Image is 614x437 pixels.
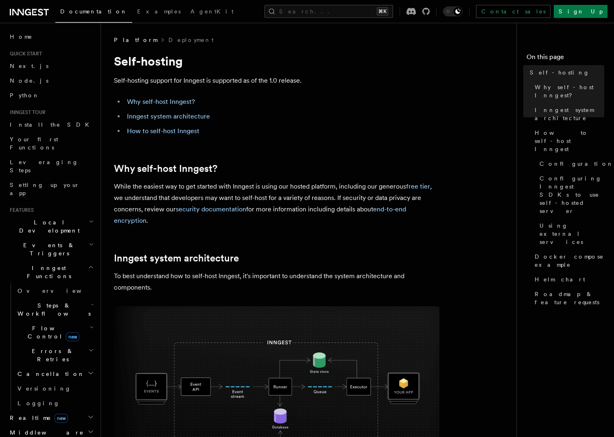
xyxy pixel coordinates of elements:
[186,2,238,22] a: AgentKit
[7,414,68,422] span: Realtime
[7,29,96,44] a: Home
[10,136,58,151] span: Your first Functions
[530,68,590,77] span: Self-hosting
[7,51,42,57] span: Quick start
[7,218,89,235] span: Local Development
[10,77,48,84] span: Node.js
[7,59,96,73] a: Next.js
[114,36,157,44] span: Platform
[190,8,234,15] span: AgentKit
[7,207,34,213] span: Features
[14,370,85,378] span: Cancellation
[14,321,96,344] button: Flow Controlnew
[14,301,91,318] span: Steps & Workflows
[535,106,604,122] span: Inngest system architecture
[7,238,96,261] button: Events & Triggers
[137,8,181,15] span: Examples
[531,80,604,103] a: Why self-host Inngest?
[7,215,96,238] button: Local Development
[535,129,604,153] span: How to self-host Inngest
[7,132,96,155] a: Your first Functions
[17,385,71,392] span: Versioning
[7,241,89,257] span: Events & Triggers
[114,181,439,226] p: While the easiest way to get started with Inngest is using our hosted platform, including our gen...
[7,428,84,437] span: Middleware
[168,36,214,44] a: Deployment
[14,283,96,298] a: Overview
[531,125,604,156] a: How to self-host Inngest
[406,182,430,190] a: free tier
[176,205,246,213] a: security documentation
[540,160,614,168] span: Configuration
[17,400,60,406] span: Logging
[540,174,604,215] span: Configuring Inngest SDKs to use self-hosted server
[7,178,96,200] a: Setting up your app
[14,396,96,411] a: Logging
[10,121,94,128] span: Install the SDK
[114,163,217,174] a: Why self-host Inngest?
[535,253,604,269] span: Docker compose example
[7,109,46,116] span: Inngest tour
[127,112,210,120] a: Inngest system architecture
[531,249,604,272] a: Docker compose example
[114,75,439,86] p: Self-hosting support for Inngest is supported as of the 1.0 release.
[14,324,90,340] span: Flow Control
[132,2,186,22] a: Examples
[10,182,80,196] span: Setting up your app
[55,2,132,23] a: Documentation
[554,5,607,18] a: Sign Up
[536,156,604,171] a: Configuration
[14,298,96,321] button: Steps & Workflows
[14,367,96,381] button: Cancellation
[66,332,79,341] span: new
[114,270,439,293] p: To best understand how to self-host Inngest, it's important to understand the system architecture...
[7,73,96,88] a: Node.js
[10,33,33,41] span: Home
[531,103,604,125] a: Inngest system architecture
[476,5,551,18] a: Contact sales
[527,65,604,80] a: Self-hosting
[377,7,388,15] kbd: ⌘K
[7,155,96,178] a: Leveraging Steps
[264,5,393,18] button: Search...⌘K
[540,222,604,246] span: Using external services
[536,218,604,249] a: Using external services
[17,288,101,294] span: Overview
[535,83,604,99] span: Why self-host Inngest?
[7,283,96,411] div: Inngest Functions
[536,171,604,218] a: Configuring Inngest SDKs to use self-hosted server
[7,261,96,283] button: Inngest Functions
[531,272,604,287] a: Helm chart
[10,63,48,69] span: Next.js
[127,127,199,135] a: How to self-host Inngest
[114,54,439,68] h1: Self-hosting
[55,414,68,423] span: new
[14,381,96,396] a: Versioning
[7,411,96,425] button: Realtimenew
[531,287,604,310] a: Roadmap & feature requests
[7,88,96,103] a: Python
[535,290,604,306] span: Roadmap & feature requests
[527,52,604,65] h4: On this page
[443,7,463,16] button: Toggle dark mode
[14,347,88,363] span: Errors & Retries
[7,117,96,132] a: Install the SDK
[535,275,585,283] span: Helm chart
[10,92,39,99] span: Python
[10,159,79,173] span: Leveraging Steps
[14,344,96,367] button: Errors & Retries
[127,98,195,105] a: Why self-host Inngest?
[7,264,88,280] span: Inngest Functions
[114,253,239,264] a: Inngest system architecture
[60,8,127,15] span: Documentation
